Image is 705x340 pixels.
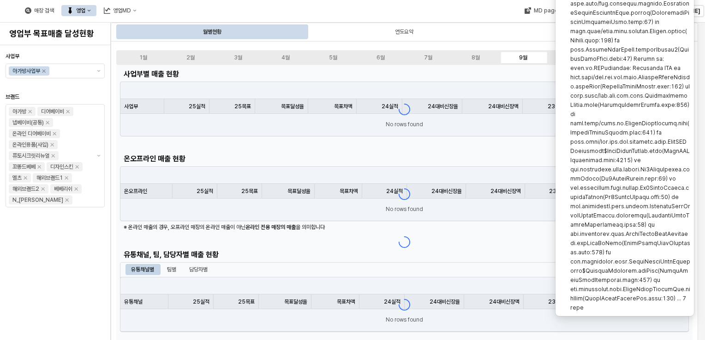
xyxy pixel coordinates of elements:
div: 해외브랜드2 [12,184,39,193]
div: 디어베이비 [41,107,64,116]
div: 매장 검색 [34,7,54,14]
div: Remove 꼬똥드베베 [37,165,41,169]
div: Remove 온라인 디어베이비 [53,132,56,135]
div: Remove 해외브랜드1 [65,176,68,180]
div: 8월 [472,54,480,61]
div: 2월 [186,54,195,61]
div: 3월 [234,54,242,61]
div: 연도요약 [395,26,413,37]
div: 영업MD [113,7,131,14]
div: 기간별현황 [502,24,692,39]
div: Remove 디어베이비 [66,110,70,113]
div: Remove 퓨토시크릿리뉴얼 [51,154,55,158]
button: 제안 사항 표시 [93,64,104,78]
div: 아가방사업부 [12,66,40,76]
label: 5월 [310,53,357,62]
div: Remove 디자인스킨 [75,165,79,169]
div: 엘츠 [12,173,22,182]
div: 베베리쉬 [54,184,72,193]
div: 온라인용품(사입) [12,140,48,149]
div: 영업 [76,7,85,14]
div: 7월 [424,54,432,61]
h4: 영업부 목표매출 달성현황 [9,29,101,38]
label: 4월 [262,53,310,62]
label: 6월 [357,53,404,62]
div: 냅베이비(공통) [12,118,44,127]
div: 아가방 [12,107,26,116]
div: 4월 [281,54,290,61]
div: 퓨토시크릿리뉴얼 [12,151,49,160]
button: 제안 사항 표시 [93,105,104,207]
div: 5월 [329,54,337,61]
label: 7월 [404,53,452,62]
div: 6월 [376,54,385,61]
div: 1월 [139,54,147,61]
label: 10월 [547,53,594,62]
label: 1월 [119,53,167,62]
div: Remove 해외브랜드2 [41,187,45,191]
div: 해외브랜드1 [36,173,63,182]
label: 8월 [452,53,499,62]
div: Remove 아가방사업부 [42,69,46,73]
div: 월별현황 [203,26,221,37]
button: 영업MD [98,5,142,16]
label: 2월 [167,53,215,62]
div: Remove N_이야이야오 [65,198,69,202]
button: 영업 [61,5,96,16]
label: 3월 [215,53,262,62]
label: 9월 [499,53,547,62]
button: 매장 검색 [19,5,60,16]
div: Remove 엘츠 [24,176,27,180]
div: Remove 베베리쉬 [74,187,78,191]
span: 사업부 [6,53,19,59]
div: 9월 [519,54,527,61]
div: 디자인스킨 [50,162,73,171]
div: Remove 냅베이비(공통) [46,121,49,124]
div: Remove 온라인용품(사입) [50,143,54,147]
div: 꼬똥드베베 [12,162,36,171]
div: 온라인 디어베이비 [12,129,51,138]
main: App Frame [111,23,705,340]
div: N_[PERSON_NAME] [12,195,63,205]
div: 연도요약 [309,24,499,39]
span: 브랜드 [6,94,19,100]
div: 월별현황 [117,24,307,39]
div: Remove 아가방 [28,110,32,113]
